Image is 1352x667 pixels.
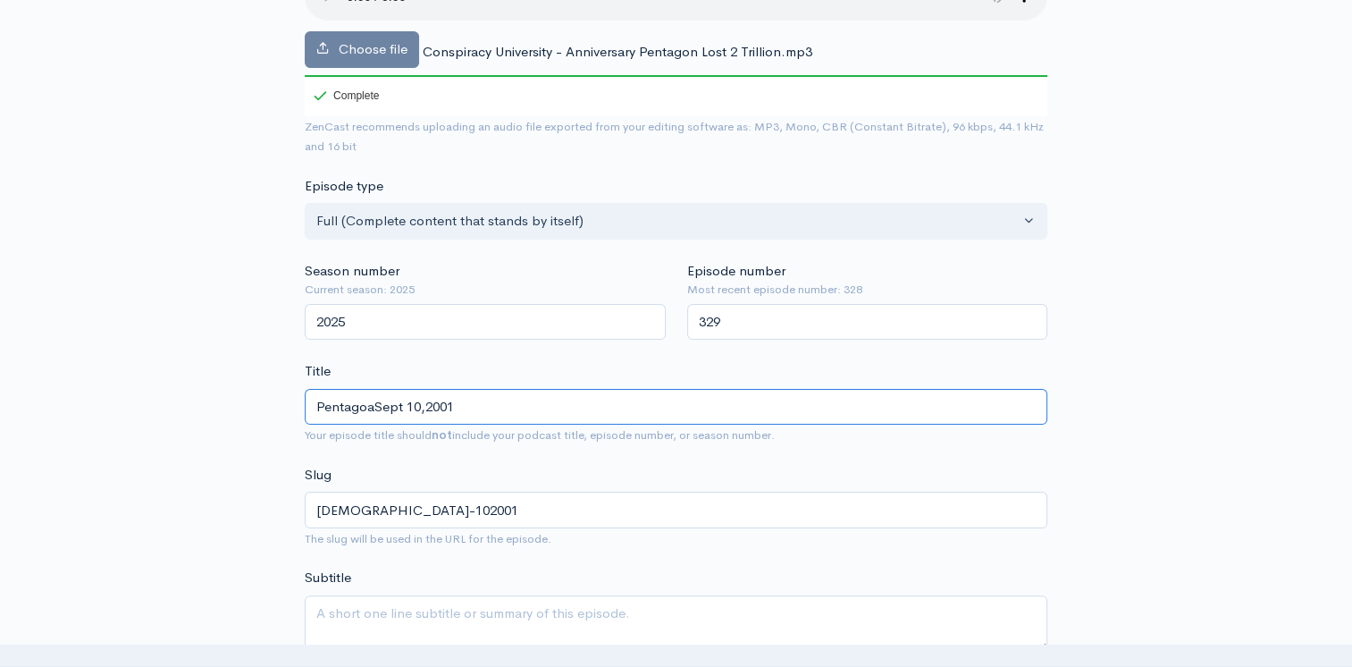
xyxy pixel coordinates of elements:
label: Episode type [305,176,383,197]
span: Conspiracy University - Anniversary Pentagon Lost 2 Trillion.mp3 [423,43,812,60]
small: Most recent episode number: 328 [687,281,1048,299]
label: Season number [305,261,399,282]
small: Your episode title should include your podcast title, episode number, or season number. [305,427,775,443]
span: Choose file [339,40,407,57]
strong: not [432,427,452,443]
div: Complete [314,90,379,101]
small: The slug will be used in the URL for the episode. [305,531,551,546]
small: Current season: 2025 [305,281,666,299]
label: Slug [305,465,332,485]
input: title-of-episode [305,492,1047,528]
label: Episode number [687,261,785,282]
button: Full (Complete content that stands by itself) [305,203,1047,240]
div: Full (Complete content that stands by itself) [316,211,1020,232]
input: Enter episode number [687,304,1048,341]
div: Complete [305,75,382,116]
small: ZenCast recommends uploading an audio file exported from your editing software as: MP3, Mono, CBR... [305,119,1044,155]
label: Title [305,361,331,382]
div: 100% [305,75,1047,77]
input: What is the episode's title? [305,389,1047,426]
input: Enter season number for this episode [305,304,666,341]
label: Subtitle [305,568,351,588]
